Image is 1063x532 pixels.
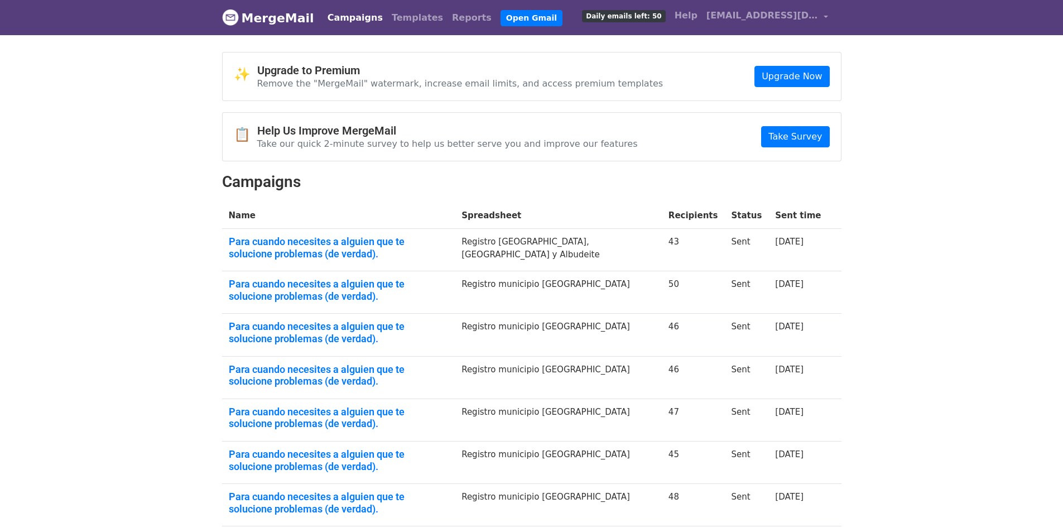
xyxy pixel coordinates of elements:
[229,320,449,344] a: Para cuando necesites a alguien que te solucione problemas (de verdad).
[670,4,702,27] a: Help
[229,363,449,387] a: Para cuando necesites a alguien que te solucione problemas (de verdad).
[455,442,662,484] td: Registro municipio [GEOGRAPHIC_DATA]
[501,10,562,26] a: Open Gmail
[724,356,768,399] td: Sent
[387,7,448,29] a: Templates
[768,203,828,229] th: Sent time
[754,66,829,87] a: Upgrade Now
[662,356,725,399] td: 46
[775,407,804,417] a: [DATE]
[662,399,725,441] td: 47
[724,229,768,271] td: Sent
[775,449,804,459] a: [DATE]
[724,442,768,484] td: Sent
[257,138,638,150] p: Take our quick 2-minute survey to help us better serve you and improve our features
[775,237,804,247] a: [DATE]
[257,64,663,77] h4: Upgrade to Premium
[455,271,662,314] td: Registro municipio [GEOGRAPHIC_DATA]
[229,491,449,515] a: Para cuando necesites a alguien que te solucione problemas (de verdad).
[662,203,725,229] th: Recipients
[724,484,768,526] td: Sent
[229,278,449,302] a: Para cuando necesites a alguien que te solucione problemas (de verdad).
[724,203,768,229] th: Status
[455,356,662,399] td: Registro municipio [GEOGRAPHIC_DATA]
[222,203,455,229] th: Name
[775,492,804,502] a: [DATE]
[455,314,662,356] td: Registro municipio [GEOGRAPHIC_DATA]
[706,9,818,22] span: [EMAIL_ADDRESS][DOMAIN_NAME]
[775,322,804,332] a: [DATE]
[455,484,662,526] td: Registro municipio [GEOGRAPHIC_DATA]
[222,6,314,30] a: MergeMail
[455,399,662,441] td: Registro municipio [GEOGRAPHIC_DATA]
[582,10,665,22] span: Daily emails left: 50
[578,4,670,27] a: Daily emails left: 50
[702,4,833,31] a: [EMAIL_ADDRESS][DOMAIN_NAME]
[662,314,725,356] td: 46
[662,229,725,271] td: 43
[662,271,725,314] td: 50
[234,127,257,143] span: 📋
[257,124,638,137] h4: Help Us Improve MergeMail
[222,172,841,191] h2: Campaigns
[724,399,768,441] td: Sent
[662,484,725,526] td: 48
[775,365,804,375] a: [DATE]
[662,442,725,484] td: 45
[775,279,804,289] a: [DATE]
[724,314,768,356] td: Sent
[455,229,662,271] td: Registro [GEOGRAPHIC_DATA], [GEOGRAPHIC_DATA] y Albudeite
[229,236,449,260] a: Para cuando necesites a alguien que te solucione problemas (de verdad).
[455,203,662,229] th: Spreadsheet
[323,7,387,29] a: Campaigns
[724,271,768,314] td: Sent
[222,9,239,26] img: MergeMail logo
[229,448,449,472] a: Para cuando necesites a alguien que te solucione problemas (de verdad).
[761,126,829,147] a: Take Survey
[229,406,449,430] a: Para cuando necesites a alguien que te solucione problemas (de verdad).
[234,66,257,83] span: ✨
[257,78,663,89] p: Remove the "MergeMail" watermark, increase email limits, and access premium templates
[448,7,496,29] a: Reports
